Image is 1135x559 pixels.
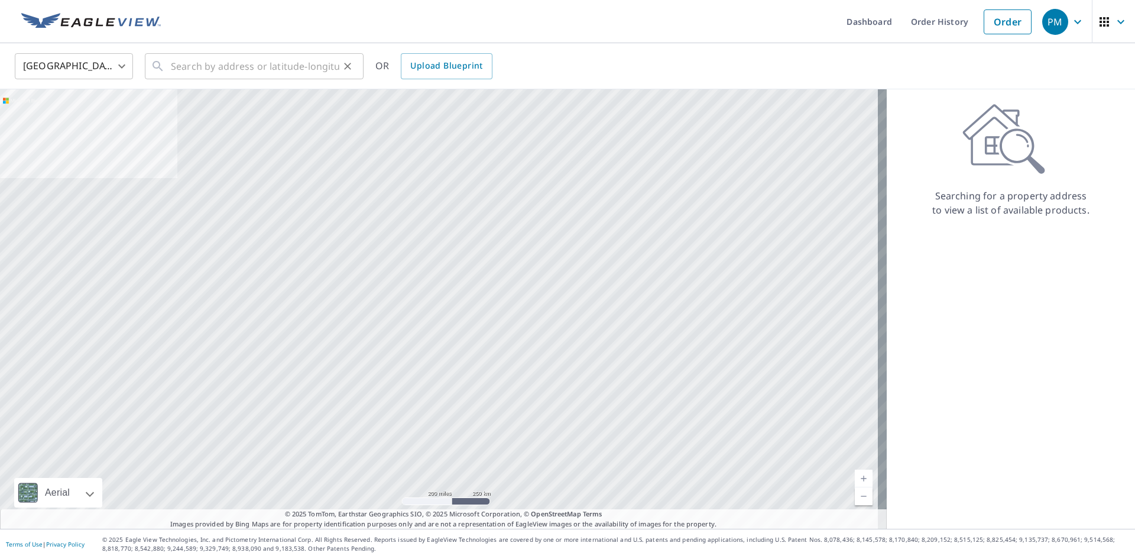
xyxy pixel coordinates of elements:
div: [GEOGRAPHIC_DATA] [15,50,133,83]
span: © 2025 TomTom, Earthstar Geographics SIO, © 2025 Microsoft Corporation, © [285,509,602,519]
input: Search by address or latitude-longitude [171,50,339,83]
a: Privacy Policy [46,540,85,548]
div: PM [1042,9,1068,35]
a: Current Level 5, Zoom In [855,470,873,487]
img: EV Logo [21,13,161,31]
div: Aerial [41,478,73,508]
a: Upload Blueprint [401,53,492,79]
span: Upload Blueprint [410,59,482,73]
div: OR [375,53,492,79]
p: © 2025 Eagle View Technologies, Inc. and Pictometry International Corp. All Rights Reserved. Repo... [102,535,1129,553]
a: OpenStreetMap [531,509,581,518]
div: Aerial [14,478,102,508]
p: Searching for a property address to view a list of available products. [932,189,1090,217]
a: Order [984,9,1032,34]
p: | [6,541,85,548]
a: Terms of Use [6,540,43,548]
a: Terms [583,509,602,518]
a: Current Level 5, Zoom Out [855,487,873,505]
button: Clear [339,58,356,75]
